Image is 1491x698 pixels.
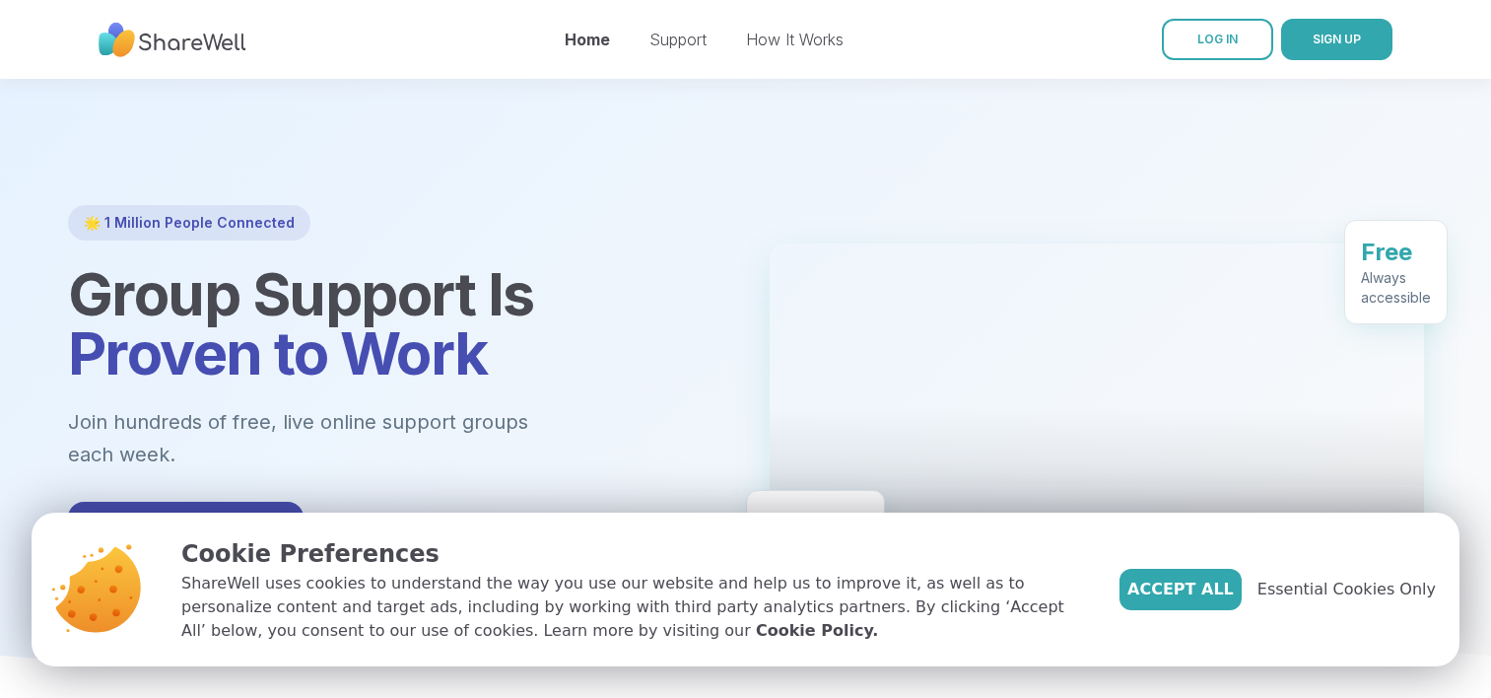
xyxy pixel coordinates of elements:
p: ShareWell uses cookies to understand the way you use our website and help us to improve it, as we... [181,572,1088,643]
span: Accept All [1127,578,1234,601]
a: LOG IN [1162,19,1273,60]
span: SIGN UP [1313,32,1361,46]
button: Accept All [1119,569,1242,610]
p: Cookie Preferences [181,536,1088,572]
h1: Group Support Is [68,264,722,383]
span: Essential Cookies Only [1257,578,1436,601]
div: 90% [763,507,868,538]
a: Home [565,30,610,49]
div: 🌟 1 Million People Connected [68,205,310,241]
a: Cookie Policy. [756,619,878,643]
span: LOG IN [1197,32,1238,46]
a: How It Works [746,30,844,49]
div: Always accessible [1361,268,1431,308]
button: SIGN UP [1281,19,1392,60]
p: Join hundreds of free, live online support groups each week. [68,406,636,470]
button: Get Started Free [68,502,304,557]
img: ShareWell Nav Logo [99,13,246,67]
span: Proven to Work [68,317,488,388]
a: Support [649,30,707,49]
div: Free [1361,237,1431,268]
